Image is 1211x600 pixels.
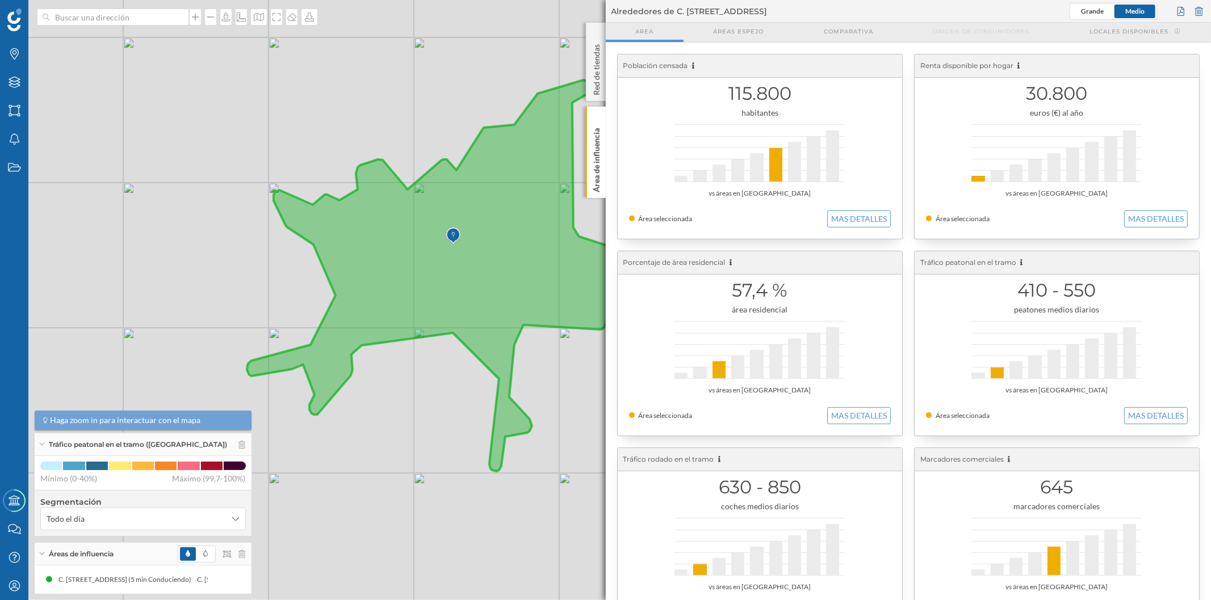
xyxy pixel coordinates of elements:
div: marcadores comerciales [926,501,1188,512]
div: Renta disponible por hogar [915,54,1199,78]
div: coches medios diarios [629,501,891,512]
span: Locales disponibles [1090,27,1168,36]
span: Area [635,27,653,36]
div: Tráfico rodado en el tramo [618,448,902,471]
span: Áreas de influencia [49,549,114,559]
span: Grande [1081,7,1104,15]
button: MAS DETALLES [1124,210,1188,227]
span: Área seleccionada [639,411,693,420]
span: Área seleccionada [639,214,693,223]
span: Máximo (99,7-100%) [173,473,246,484]
div: vs áreas en [GEOGRAPHIC_DATA] [926,581,1188,593]
div: vs áreas en [GEOGRAPHIC_DATA] [629,384,891,396]
span: Comparativa [824,27,873,36]
span: Área seleccionada [936,411,990,420]
div: euros (€) al año [926,107,1188,119]
div: peatones medios diarios [926,304,1188,315]
span: Área seleccionada [936,214,990,223]
span: Haga zoom in para interactuar con el mapa [51,415,201,426]
button: MAS DETALLES [1124,407,1188,424]
div: Población censada [618,54,902,78]
h1: 410 - 550 [926,280,1188,301]
button: MAS DETALLES [827,210,891,227]
div: Tráfico peatonal en el tramo [915,251,1199,274]
div: vs áreas en [GEOGRAPHIC_DATA] [926,384,1188,396]
img: Geoblink Logo [7,9,22,31]
img: Marker [446,225,460,247]
div: C. [STREET_ADDRESS] (5 min Conduciendo) [57,574,195,585]
div: habitantes [629,107,891,119]
span: Alrededores de C. [STREET_ADDRESS] [611,6,768,17]
button: MAS DETALLES [827,407,891,424]
h1: 115.800 [629,83,891,104]
span: Tráfico peatonal en el tramo ([GEOGRAPHIC_DATA]) [49,440,227,450]
span: Origen de consumidores [933,27,1029,36]
p: Red de tiendas [590,40,602,95]
span: Soporte [23,8,63,18]
div: área residencial [629,304,891,315]
div: vs áreas en [GEOGRAPHIC_DATA] [926,188,1188,199]
p: Área de influencia [590,124,602,192]
div: C. [STREET_ADDRESS] (5 min Conduciendo) [195,574,334,585]
h1: 30.800 [926,83,1188,104]
div: Porcentaje de área residencial [618,251,902,274]
span: Todo el día [47,513,85,525]
span: Mínimo (0-40%) [40,473,97,484]
h1: 645 [926,476,1188,498]
h4: Segmentación [40,496,246,508]
span: Medio [1125,7,1145,15]
h1: 630 - 850 [629,476,891,498]
h1: 57,4 % [629,280,891,301]
div: Marcadores comerciales [915,448,1199,471]
div: vs áreas en [GEOGRAPHIC_DATA] [629,581,891,593]
div: vs áreas en [GEOGRAPHIC_DATA] [629,188,891,199]
span: Áreas espejo [714,27,764,36]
